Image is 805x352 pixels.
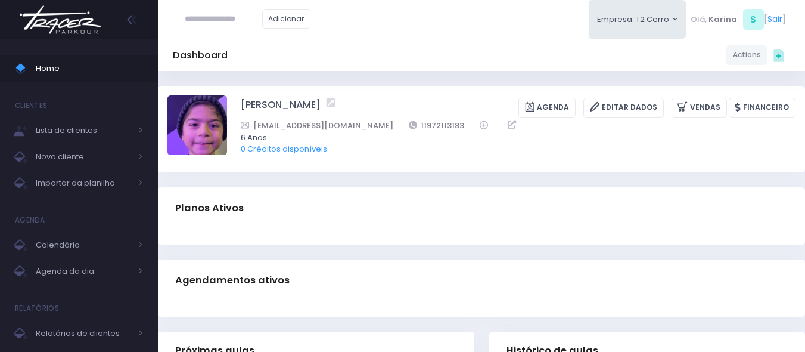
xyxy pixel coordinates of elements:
[36,123,131,138] span: Lista de clientes
[518,98,576,118] a: Agenda
[241,132,780,144] span: 6 Anos
[15,297,59,320] h4: Relatórios
[241,98,321,118] a: [PERSON_NAME]
[241,119,393,132] a: [EMAIL_ADDRESS][DOMAIN_NAME]
[15,208,45,232] h4: Agenda
[729,98,795,118] a: Financeiro
[36,175,131,191] span: Importar da planilha
[175,263,290,297] h3: Agendamentos ativos
[691,14,707,26] span: Olá,
[726,45,767,65] a: Actions
[686,6,790,33] div: [ ]
[743,9,764,30] span: S
[409,119,465,132] a: 11972113183
[241,143,327,155] a: 0 Créditos disponíveis
[175,191,244,225] h3: Planos Ativos
[36,237,131,253] span: Calendário
[583,98,664,118] a: Editar Dados
[36,326,131,341] span: Relatórios de clientes
[36,61,143,76] span: Home
[167,95,227,155] img: Pedro Fittipaldi
[36,149,131,165] span: Novo cliente
[15,94,47,118] h4: Clientes
[262,9,311,29] a: Adicionar
[708,14,737,26] span: Karina
[36,264,131,279] span: Agenda do dia
[173,50,228,61] h5: Dashboard
[672,98,727,118] a: Vendas
[767,13,782,26] a: Sair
